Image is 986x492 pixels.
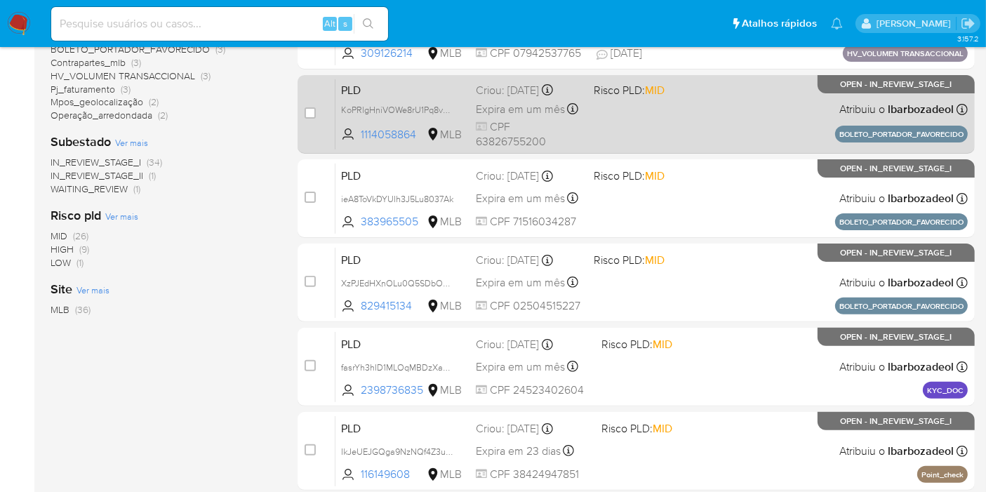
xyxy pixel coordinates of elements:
a: Sair [961,16,975,31]
p: lucas.barboza@mercadolivre.com [877,17,956,30]
a: Notificações [831,18,843,29]
span: Atalhos rápidos [742,16,817,31]
span: Alt [324,17,335,30]
input: Pesquise usuários ou casos... [51,15,388,33]
span: 3.157.2 [957,33,979,44]
span: s [343,17,347,30]
button: search-icon [354,14,382,34]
